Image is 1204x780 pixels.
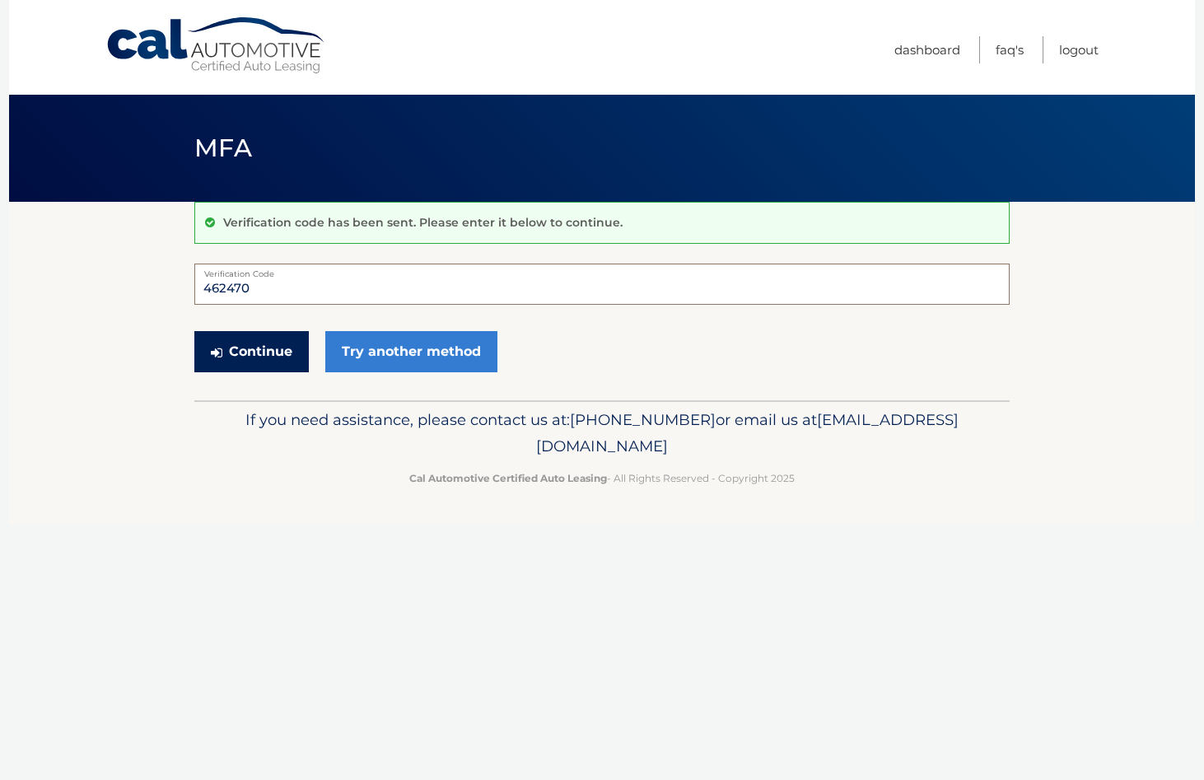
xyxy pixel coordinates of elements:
[409,472,607,484] strong: Cal Automotive Certified Auto Leasing
[194,331,309,372] button: Continue
[996,36,1024,63] a: FAQ's
[570,410,716,429] span: [PHONE_NUMBER]
[223,215,623,230] p: Verification code has been sent. Please enter it below to continue.
[194,264,1010,305] input: Verification Code
[325,331,497,372] a: Try another method
[894,36,960,63] a: Dashboard
[105,16,328,75] a: Cal Automotive
[194,133,252,163] span: MFA
[1059,36,1099,63] a: Logout
[194,264,1010,277] label: Verification Code
[536,410,959,455] span: [EMAIL_ADDRESS][DOMAIN_NAME]
[205,407,999,460] p: If you need assistance, please contact us at: or email us at
[205,469,999,487] p: - All Rights Reserved - Copyright 2025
